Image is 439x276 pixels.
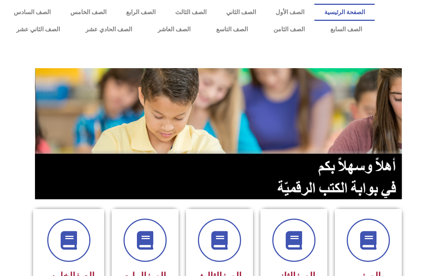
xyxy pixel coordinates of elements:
a: الصف الثالث [165,4,216,21]
a: الصف الخامس [60,4,116,21]
a: الصف العاشر [145,21,204,38]
a: الصف الثاني عشر [4,21,73,38]
a: الصف الثامن [260,21,317,38]
a: الصف السابع [317,21,375,38]
a: الصف التاسع [204,21,261,38]
a: الصف السادس [4,4,60,21]
a: الصفحة الرئيسية [314,4,375,21]
a: الصف الرابع [116,4,165,21]
a: الصف الأول [266,4,314,21]
a: الصف الحادي عشر [73,21,145,38]
a: الصف الثاني [217,4,266,21]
